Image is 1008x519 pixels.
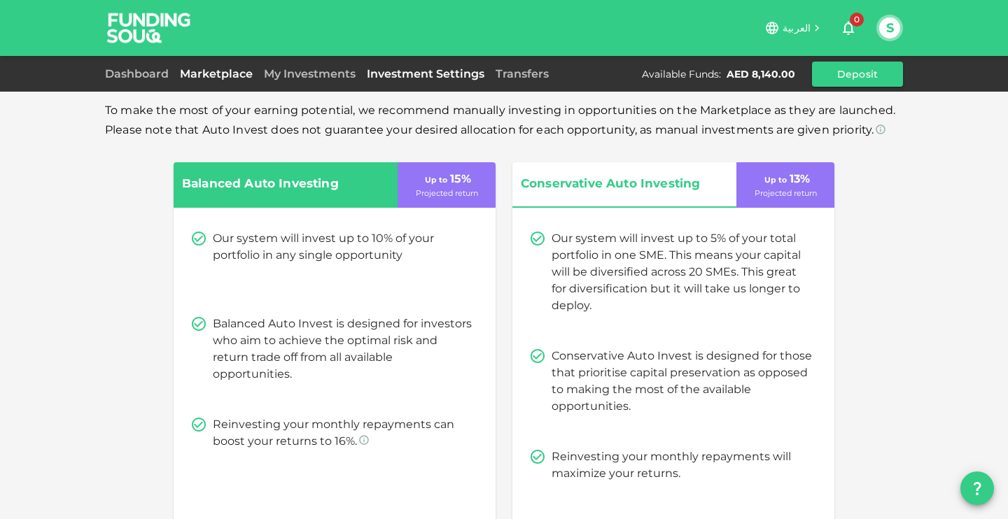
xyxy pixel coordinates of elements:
[105,104,895,136] span: To make the most of your earning potential, we recommend manually investing in opportunities on t...
[213,416,473,450] p: Reinvesting your monthly repayments can boost your returns to 16%.
[105,67,174,80] a: Dashboard
[755,187,817,199] p: Projected return
[783,22,811,34] span: العربية
[422,171,471,187] p: 15 %
[960,471,994,505] button: question
[258,67,361,80] a: My Investments
[490,67,554,80] a: Transfers
[416,187,478,199] p: Projected return
[552,348,812,415] p: Conservative Auto Invest is designed for those that prioritise capital preservation as opposed to...
[174,67,258,80] a: Marketplace
[850,13,864,27] span: 0
[764,175,787,185] span: Up to
[762,171,810,187] p: 13 %
[361,67,490,80] a: Investment Settings
[812,62,903,87] button: Deposit
[552,230,812,314] p: Our system will invest up to 5% of your total portfolio in one SME. This means your capital will ...
[182,173,371,194] span: Balanced Auto Investing
[521,173,710,194] span: Conservative Auto Investing
[834,14,862,42] button: 0
[642,67,721,81] div: Available Funds :
[552,448,812,482] p: Reinvesting your monthly repayments will maximize your returns.
[425,175,447,185] span: Up to
[213,315,473,383] p: Balanced Auto Invest is designed for investors who aim to achieve the optimal risk and return tra...
[727,67,795,81] div: AED 8,140.00
[213,230,473,264] p: Our system will invest up to 10% of your portfolio in any single opportunity
[879,17,900,38] button: S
